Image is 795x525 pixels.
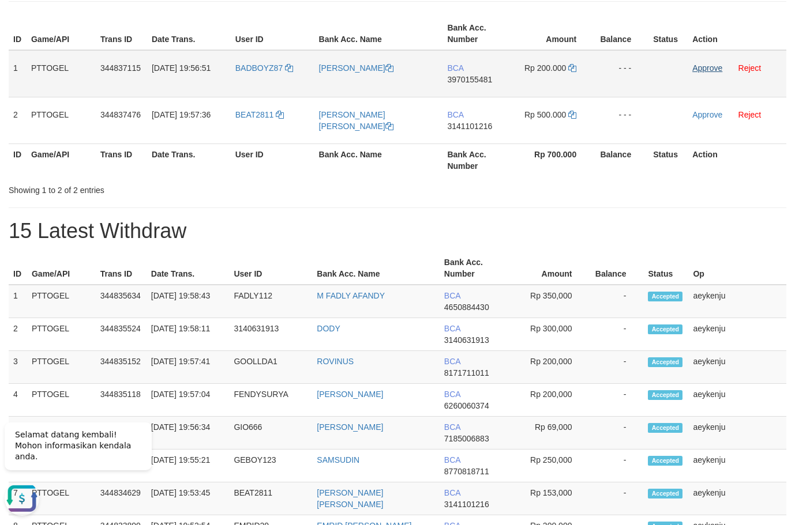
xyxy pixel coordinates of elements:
a: [PERSON_NAME] [317,422,383,432]
td: - [589,351,643,384]
a: DODY [317,324,340,333]
span: Accepted [648,423,682,433]
th: Action [688,17,786,50]
td: 1 [9,50,27,97]
a: Reject [738,63,762,73]
td: aeykenju [688,417,786,450]
a: [PERSON_NAME] [PERSON_NAME] [319,110,393,131]
span: BEAT2811 [235,110,274,119]
td: - [589,384,643,417]
span: Accepted [648,357,682,367]
a: [PERSON_NAME] [PERSON_NAME] [317,488,383,509]
div: Showing 1 to 2 of 2 entries [9,180,322,196]
a: BADBOYZ87 [235,63,293,73]
button: Open LiveChat chat widget [5,69,39,104]
td: Rp 200,000 [508,351,590,384]
td: 344835118 [96,384,147,417]
span: Copy 3970155481 to clipboard [447,75,492,84]
a: Approve [692,63,722,73]
a: Approve [692,110,722,119]
span: Accepted [648,456,682,466]
td: 344835152 [96,351,147,384]
td: BEAT2811 [229,482,312,515]
td: PTTOGEL [27,285,96,318]
td: [DATE] 19:57:41 [147,351,230,384]
span: BADBOYZ87 [235,63,283,73]
td: aeykenju [688,351,786,384]
span: Copy 3141101216 to clipboard [447,122,492,131]
td: PTTOGEL [27,351,96,384]
span: BCA [444,357,460,366]
h1: 15 Latest Withdraw [9,220,786,243]
a: BEAT2811 [235,110,284,119]
span: BCA [447,63,463,73]
th: Game/API [27,17,96,50]
span: [DATE] 19:56:51 [152,63,211,73]
td: - [589,318,643,351]
td: - [589,450,643,482]
td: FENDYSURYA [229,384,312,417]
td: aeykenju [688,318,786,351]
td: PTTOGEL [27,97,96,143]
td: [DATE] 19:58:43 [147,285,230,318]
td: PTTOGEL [27,318,96,351]
th: Game/API [27,252,96,285]
span: Rp 200.000 [524,63,566,73]
span: Accepted [648,324,682,334]
span: BCA [444,390,460,399]
span: 344837476 [100,110,141,119]
td: [DATE] 19:58:11 [147,318,230,351]
th: ID [9,17,27,50]
th: Amount [508,252,590,285]
th: Status [643,252,688,285]
th: User ID [231,143,314,176]
th: Date Trans. [147,143,231,176]
th: Balance [594,143,648,176]
td: 344835524 [96,318,147,351]
th: Status [648,17,688,50]
th: Rp 700.000 [512,143,594,176]
th: Date Trans. [147,252,230,285]
td: [DATE] 19:57:04 [147,384,230,417]
th: Bank Acc. Number [440,252,508,285]
th: Bank Acc. Number [442,17,512,50]
td: Rp 69,000 [508,417,590,450]
td: Rp 250,000 [508,450,590,482]
a: ROVINUS [317,357,354,366]
th: ID [9,143,27,176]
th: Op [688,252,786,285]
span: Accepted [648,292,682,301]
th: Bank Acc. Number [442,143,512,176]
th: Status [648,143,688,176]
th: Bank Acc. Name [314,143,443,176]
th: Game/API [27,143,96,176]
td: aeykenju [688,285,786,318]
span: Copy 8171711011 to clipboard [444,368,489,377]
td: - [589,417,643,450]
span: BCA [447,110,463,119]
span: 344837115 [100,63,141,73]
a: Copy 200000 to clipboard [568,63,576,73]
td: 3 [9,351,27,384]
th: Action [688,143,786,176]
td: [DATE] 19:56:34 [147,417,230,450]
td: 2 [9,318,27,351]
span: BCA [444,488,460,497]
td: 2 [9,97,27,143]
td: 3140631913 [229,318,312,351]
span: BCA [444,324,460,333]
td: Rp 350,000 [508,285,590,318]
td: [DATE] 19:53:45 [147,482,230,515]
span: Selamat datang kembali! Mohon informasikan kendala anda. [15,18,131,49]
th: Trans ID [96,17,147,50]
td: Rp 200,000 [508,384,590,417]
a: M FADLY AFANDY [317,291,385,300]
td: Rp 153,000 [508,482,590,515]
td: - [589,285,643,318]
span: BCA [444,291,460,300]
span: [DATE] 19:57:36 [152,110,211,119]
span: BCA [444,455,460,464]
td: - - - [594,50,648,97]
th: Date Trans. [147,17,231,50]
a: Reject [738,110,762,119]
